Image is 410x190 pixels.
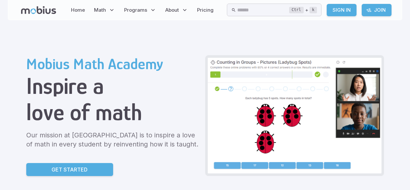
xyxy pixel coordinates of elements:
[124,6,147,14] span: Programs
[94,6,106,14] span: Math
[26,99,200,125] h1: love of math
[310,7,317,13] kbd: k
[26,163,113,176] a: Get Started
[195,3,216,18] a: Pricing
[26,73,200,99] h1: Inspire a
[52,166,88,173] p: Get Started
[289,6,317,14] div: +
[289,7,304,13] kbd: Ctrl
[165,6,179,14] span: About
[26,55,200,73] h2: Mobius Math Academy
[327,4,357,16] a: Sign In
[208,58,381,173] img: Grade 2 Class
[362,4,392,16] a: Join
[69,3,87,18] a: Home
[26,131,200,149] p: Our mission at [GEOGRAPHIC_DATA] is to inspire a love of math in every student by reinventing how...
